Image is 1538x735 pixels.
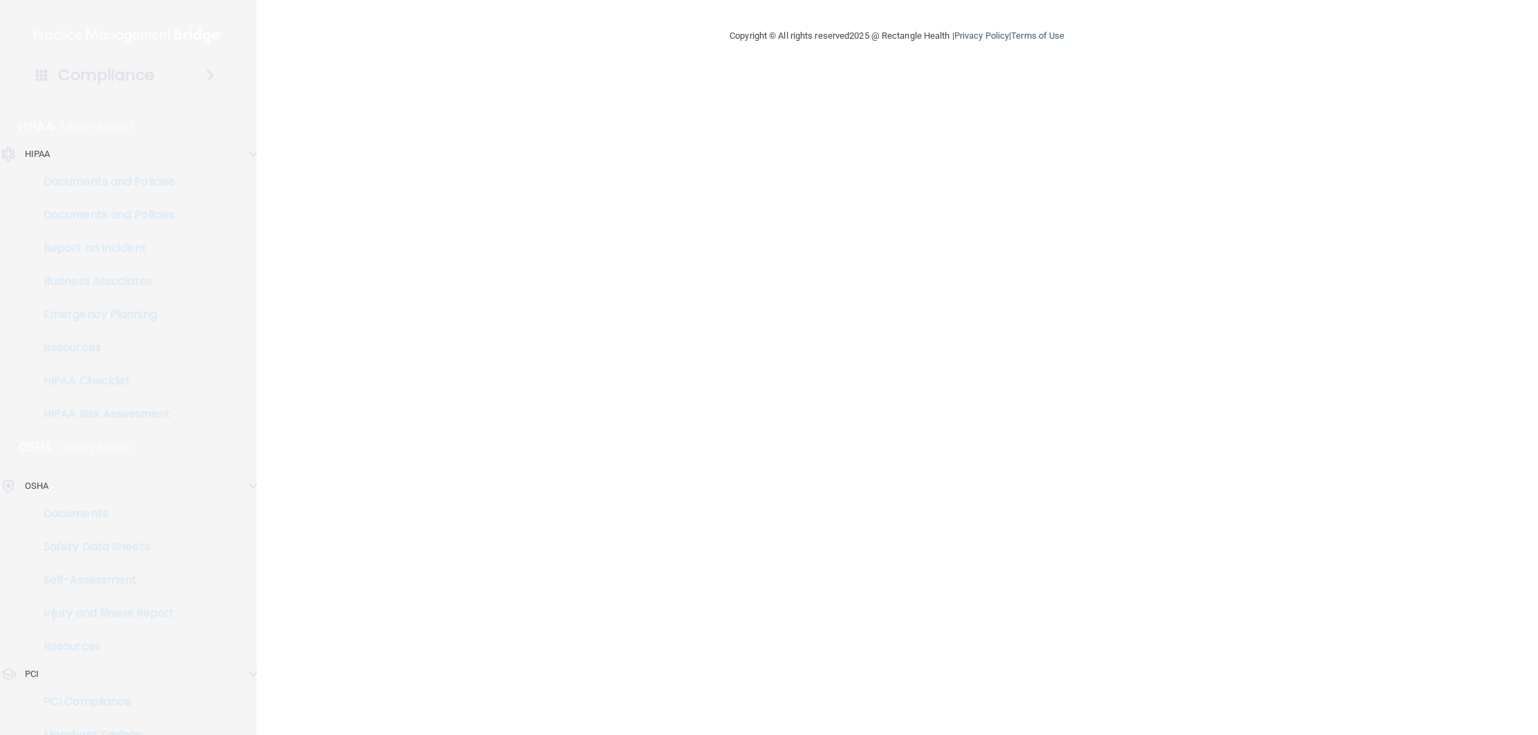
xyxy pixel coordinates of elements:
[25,666,39,682] p: PCI
[9,341,198,355] p: Resources
[9,175,198,189] p: Documents and Policies
[58,66,154,85] h4: Compliance
[954,30,1009,41] a: Privacy Policy
[9,275,198,288] p: Business Associates
[1011,30,1064,41] a: Terms of Use
[9,374,198,388] p: HIPAA Checklist
[19,118,54,135] p: HIPAA
[9,640,198,653] p: Resources
[9,606,198,620] p: Injury and Illness Report
[9,573,198,587] p: Self-Assessment
[34,21,222,49] img: PMB logo
[9,695,198,709] p: PCI Compliance
[645,14,1149,58] div: Copyright © All rights reserved 2025 @ Rectangle Health | |
[25,146,50,162] p: HIPAA
[9,407,198,421] p: HIPAA Risk Assessment
[19,439,53,456] p: OSHA
[61,118,134,135] p: Learn More!
[9,241,198,255] p: Report an Incident
[9,507,198,521] p: Documents
[9,540,198,554] p: Safety Data Sheets
[25,478,48,494] p: OSHA
[9,308,198,322] p: Emergency Planning
[9,208,198,222] p: Documents and Policies
[60,439,133,456] p: Learn More!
